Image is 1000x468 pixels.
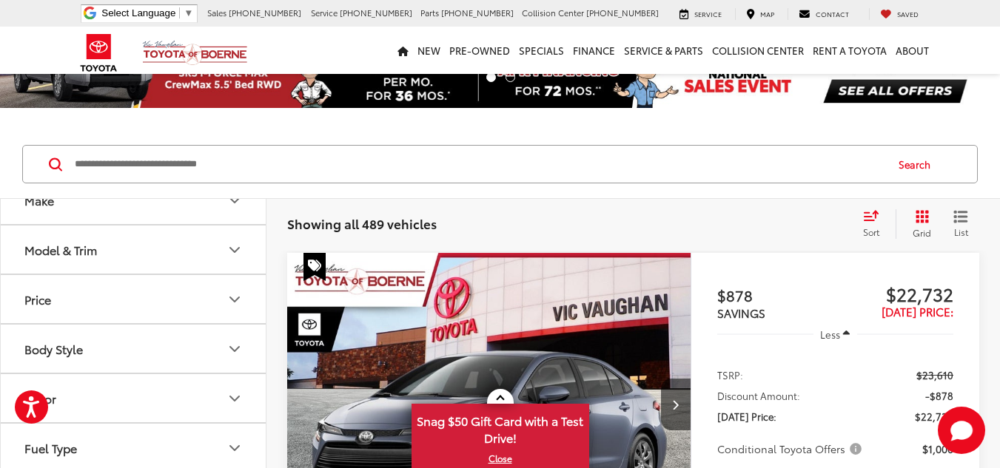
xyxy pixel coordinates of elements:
button: Less [813,321,858,347]
span: Service [311,7,338,18]
span: Special [303,253,326,281]
button: ColorColor [1,374,267,422]
span: TSRP: [717,367,743,382]
a: Home [393,27,413,74]
button: List View [942,209,979,239]
a: Map [735,8,785,20]
span: Contact [816,9,849,18]
button: Next image [661,379,691,430]
div: Price [24,292,51,306]
a: Service & Parts: Opens in a new tab [620,27,708,74]
a: Specials [514,27,568,74]
a: Pre-Owned [445,27,514,74]
span: $22,732 [835,282,953,305]
span: $1,000 [922,441,953,456]
a: Select Language​ [101,7,193,18]
span: [PHONE_NUMBER] [586,7,659,18]
span: Discount Amount: [717,388,800,403]
a: About [891,27,933,74]
a: New [413,27,445,74]
span: [DATE] Price: [882,303,953,319]
div: Body Style [226,340,244,358]
input: Search by Make, Model, or Keyword [73,146,885,182]
span: Sales [207,7,226,18]
span: [PHONE_NUMBER] [340,7,412,18]
button: Grid View [896,209,942,239]
span: Less [820,328,840,341]
div: Fuel Type [24,441,77,455]
span: List [953,225,968,238]
svg: Start Chat [938,407,985,454]
span: [DATE] Price: [717,409,776,424]
span: $878 [717,284,836,306]
div: Price [226,291,244,308]
a: Contact [788,8,860,20]
span: Service [694,9,722,18]
button: PricePrice [1,275,267,323]
span: Collision Center [522,7,584,18]
button: Conditional Toyota Offers [717,441,867,456]
a: Finance [568,27,620,74]
div: Fuel Type [226,439,244,457]
span: Select Language [101,7,175,18]
span: [PHONE_NUMBER] [229,7,301,18]
button: Search [885,146,952,183]
span: $22,732 [915,409,953,424]
button: Toggle Chat Window [938,407,985,454]
img: Toyota [71,29,127,77]
span: Grid [913,226,931,239]
div: Make [226,191,244,209]
div: Body Style [24,342,83,356]
div: Make [24,193,54,207]
div: Color [24,391,56,405]
button: Model & TrimModel & Trim [1,225,267,274]
span: Sort [863,225,879,238]
a: My Saved Vehicles [869,8,930,20]
span: Map [760,9,774,18]
a: Collision Center [708,27,808,74]
span: ▼ [184,7,193,18]
span: $23,610 [916,367,953,382]
div: Color [226,390,244,407]
span: Parts [420,7,439,18]
span: SAVINGS [717,305,765,321]
span: -$878 [925,388,953,403]
a: Service [668,8,733,20]
button: Select sort value [856,209,896,239]
a: Rent a Toyota [808,27,891,74]
span: Conditional Toyota Offers [717,441,865,456]
img: Vic Vaughan Toyota of Boerne [142,40,248,66]
span: Saved [897,9,919,18]
div: Model & Trim [226,241,244,259]
span: [PHONE_NUMBER] [441,7,514,18]
div: Model & Trim [24,243,97,257]
button: Body StyleBody Style [1,325,267,373]
button: MakeMake [1,176,267,224]
span: Showing all 489 vehicles [287,214,437,232]
span: Snag $50 Gift Card with a Test Drive! [413,405,588,450]
span: ​ [179,7,180,18]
